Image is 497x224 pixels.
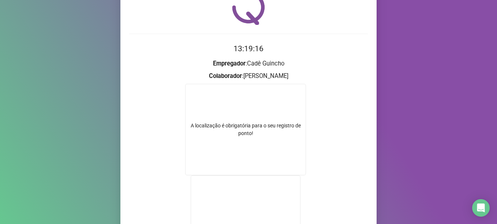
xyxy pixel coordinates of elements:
[209,72,242,79] strong: Colaborador
[472,199,490,217] div: Open Intercom Messenger
[233,44,264,53] time: 13:19:16
[129,59,368,68] h3: : Cadê Guincho
[129,71,368,81] h3: : [PERSON_NAME]
[186,122,306,137] div: A localização é obrigatória para o seu registro de ponto!
[213,60,246,67] strong: Empregador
